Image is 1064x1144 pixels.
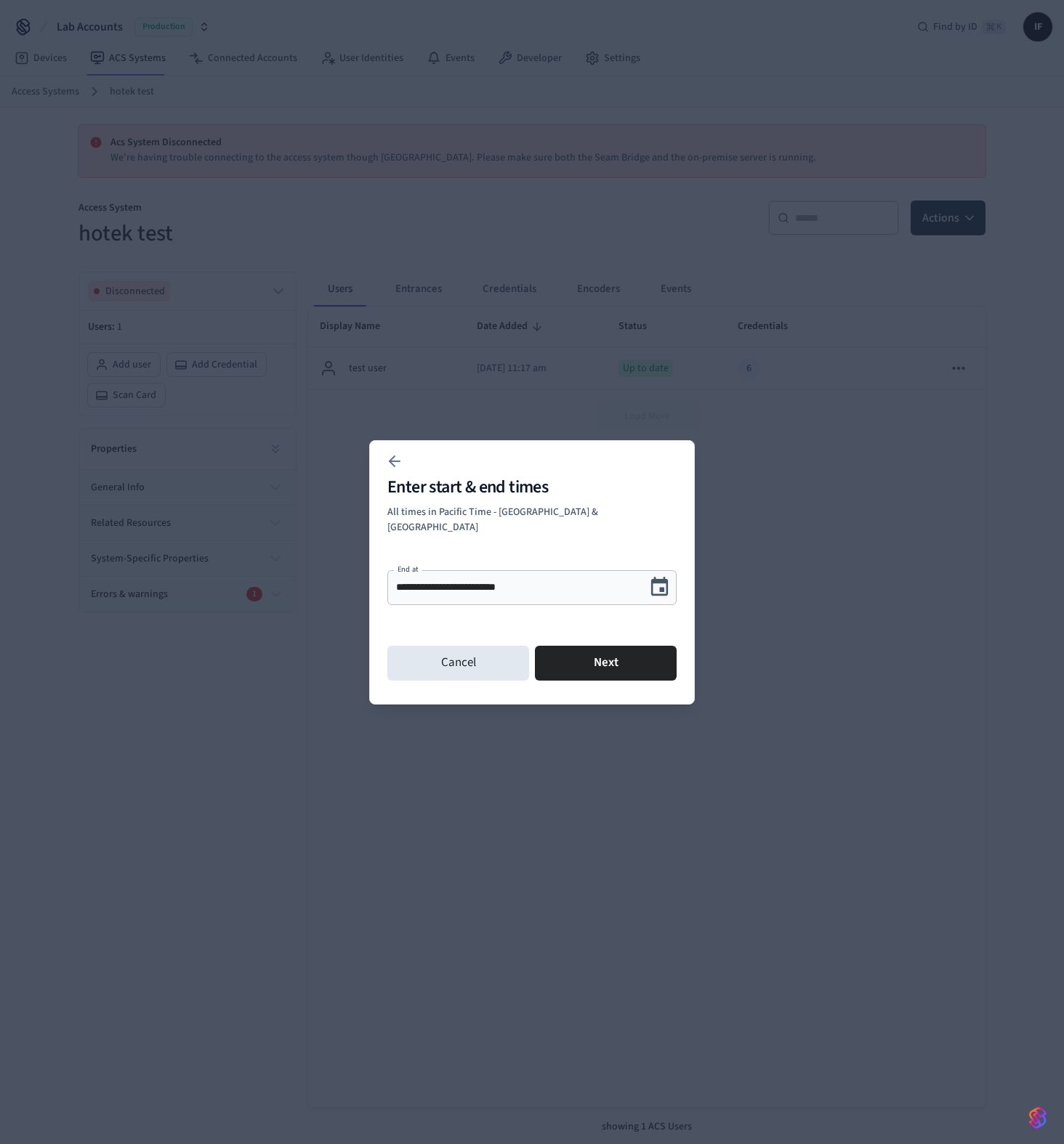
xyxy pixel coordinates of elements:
[387,646,529,681] button: Cancel
[535,646,677,681] button: Next
[387,505,598,535] span: All times in Pacific Time - [GEOGRAPHIC_DATA] & [GEOGRAPHIC_DATA]
[387,479,677,496] h2: Enter start & end times
[398,564,419,575] label: End at
[642,570,677,604] button: Choose date, selected date is Sep 2, 2025
[1029,1106,1047,1129] img: SeamLogoGradient.69752ec5.svg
